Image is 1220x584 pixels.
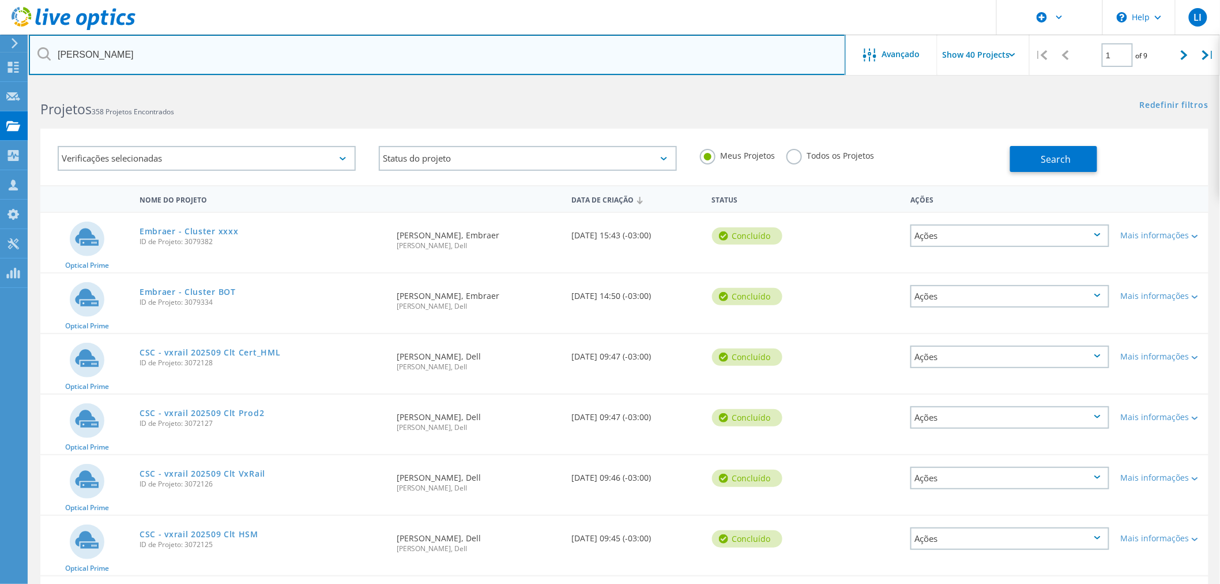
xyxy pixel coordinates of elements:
a: CSC - vxrail 202509 Clt HSM [140,530,258,538]
div: Ações [910,346,1109,368]
div: [PERSON_NAME], Dell [391,516,566,564]
input: Pesquisar projetos por nome, proprietário, ID, empresa, etc [29,35,846,75]
a: CSC - vxrail 202509 Clt Cert_HML [140,349,280,357]
span: [PERSON_NAME], Dell [397,364,560,370]
button: Search [1010,146,1097,172]
span: [PERSON_NAME], Dell [397,424,560,431]
div: | [1030,35,1053,76]
a: CSC - vxrail 202509 Clt VxRail [140,470,265,478]
div: Concluído [712,409,782,426]
div: Ações [910,285,1109,308]
div: [PERSON_NAME], Embraer [391,274,566,321]
label: Meus Projetos [700,149,775,160]
div: Ações [910,527,1109,550]
div: Data de Criação [566,188,706,210]
a: Embraer - Cluster BOT [140,288,236,296]
span: [PERSON_NAME], Dell [397,485,560,492]
div: Mais informações [1121,353,1203,361]
div: [PERSON_NAME], Dell [391,395,566,443]
a: CSC - vxrail 202509 Clt Prod2 [140,409,264,417]
div: Concluído [712,288,782,305]
div: Concluído [712,227,782,245]
span: Optical Prime [65,565,109,572]
span: ID de Projeto: 3072128 [140,360,385,366]
span: of 9 [1136,51,1148,61]
span: Avançado [882,50,920,58]
div: Concluído [712,530,782,548]
div: [DATE] 09:47 (-03:00) [566,334,706,372]
div: [PERSON_NAME], Embraer [391,213,566,261]
svg: \n [1117,12,1127,23]
div: Ações [910,224,1109,247]
div: Concluído [712,470,782,487]
div: Mais informações [1121,413,1203,421]
div: [DATE] 14:50 (-03:00) [566,274,706,312]
div: [DATE] 09:47 (-03:00) [566,395,706,433]
a: Embraer - Cluster xxxx [140,227,238,235]
div: Verificações selecionadas [58,146,356,171]
div: Mais informações [1121,474,1203,482]
div: Mais informações [1121,231,1203,239]
b: Projetos [40,100,92,118]
span: Optical Prime [65,444,109,451]
div: [PERSON_NAME], Dell [391,334,566,382]
span: [PERSON_NAME], Dell [397,545,560,552]
span: [PERSON_NAME], Dell [397,242,560,249]
span: [PERSON_NAME], Dell [397,303,560,310]
div: [DATE] 09:46 (-03:00) [566,455,706,493]
a: Redefinir filtros [1140,101,1208,111]
div: Status do projeto [379,146,677,171]
div: Ações [905,188,1115,209]
span: ID de Projeto: 3079382 [140,238,385,245]
span: LI [1193,13,1202,22]
span: Optical Prime [65,262,109,269]
div: | [1196,35,1220,76]
div: Mais informações [1121,534,1203,542]
a: Live Optics Dashboard [12,24,135,32]
label: Todos os Projetos [786,149,874,160]
span: Optical Prime [65,383,109,390]
span: Optical Prime [65,504,109,511]
span: ID de Projeto: 3072125 [140,541,385,548]
span: 358 Projetos Encontrados [92,107,174,117]
span: Optical Prime [65,323,109,330]
span: ID de Projeto: 3072126 [140,481,385,488]
div: Nome do Projeto [134,188,391,209]
span: ID de Projeto: 3072127 [140,420,385,427]
div: Mais informações [1121,292,1203,300]
div: Status [706,188,811,209]
div: Ações [910,467,1109,489]
div: Concluído [712,349,782,366]
div: [PERSON_NAME], Dell [391,455,566,503]
div: [DATE] 15:43 (-03:00) [566,213,706,251]
div: Ações [910,406,1109,429]
span: ID de Projeto: 3079334 [140,299,385,306]
div: [DATE] 09:45 (-03:00) [566,516,706,554]
span: Search [1041,153,1071,166]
